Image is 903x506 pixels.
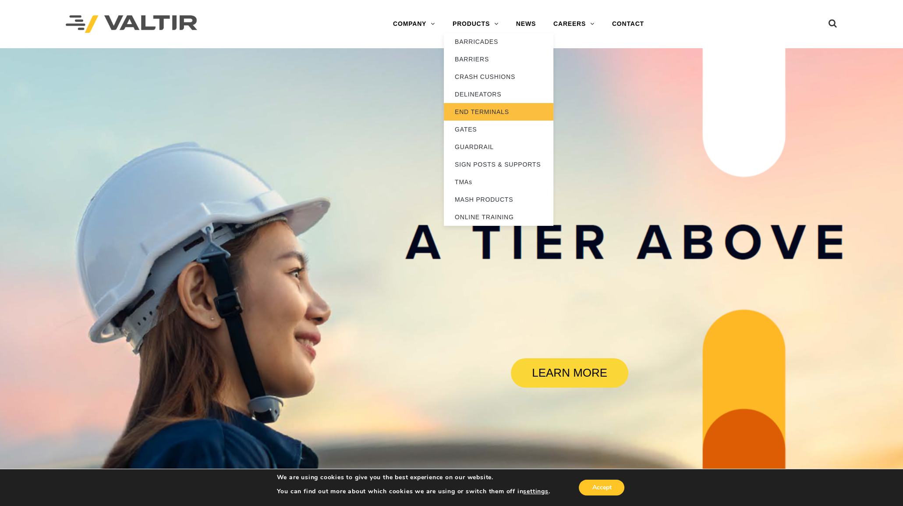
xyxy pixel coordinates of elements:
img: Valtir [66,15,197,33]
a: CRASH CUSHIONS [444,68,553,86]
a: CONTACT [603,15,653,33]
a: GUARDRAIL [444,138,553,156]
a: CAREERS [545,15,603,33]
a: COMPANY [384,15,444,33]
a: LEARN MORE [511,358,628,388]
a: MASH PRODUCTS [444,191,553,208]
a: BARRIERS [444,50,553,68]
button: settings [523,488,548,495]
a: DELINEATORS [444,86,553,103]
a: TMAs [444,173,553,191]
a: NEWS [507,15,545,33]
a: PRODUCTS [444,15,507,33]
a: SIGN POSTS & SUPPORTS [444,156,553,173]
button: Accept [579,480,624,495]
a: ONLINE TRAINING [444,208,553,226]
a: GATES [444,121,553,138]
a: END TERMINALS [444,103,553,121]
p: You can find out more about which cookies we are using or switch them off in . [277,488,550,495]
p: We are using cookies to give you the best experience on our website. [277,474,550,481]
a: BARRICADES [444,33,553,50]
